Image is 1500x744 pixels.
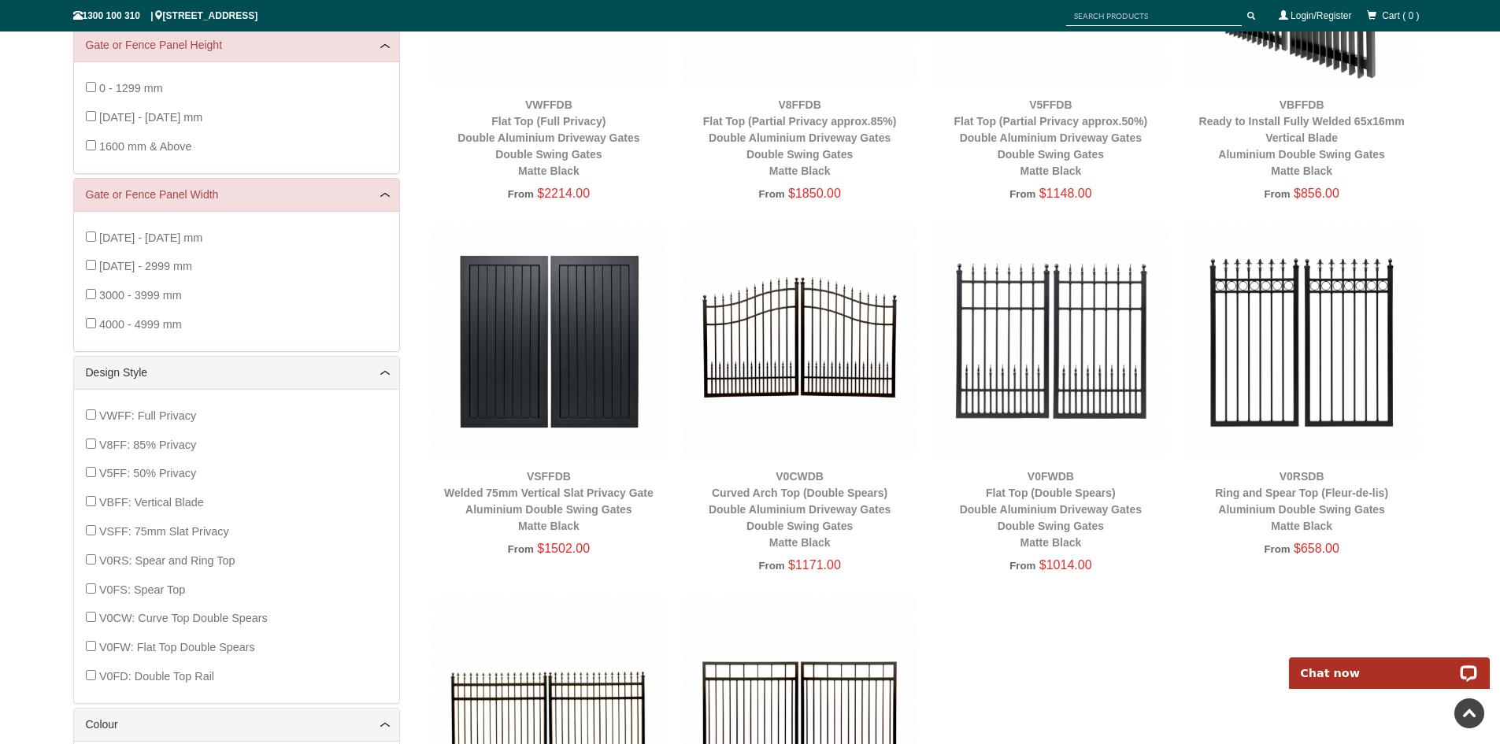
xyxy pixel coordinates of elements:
[1009,560,1035,572] span: From
[758,560,784,572] span: From
[954,98,1148,177] a: V5FFDBFlat Top (Partial Privacy approx.50%)Double Aluminium Driveway GatesDouble Swing GatesMatte...
[86,187,387,203] a: Gate or Fence Panel Width
[682,224,917,459] img: V0CWDB - Curved Arch Top (Double Spears) - Double Aluminium Driveway Gates - Double Swing Gates -...
[86,365,387,381] a: Design Style
[703,98,897,177] a: V8FFDBFlat Top (Partial Privacy approx.85%)Double Aluminium Driveway GatesDouble Swing GatesMatte...
[99,525,229,538] span: VSFF: 75mm Slat Privacy
[86,716,387,733] a: Colour
[99,467,196,479] span: V5FF: 50% Privacy
[1066,6,1242,26] input: SEARCH PRODUCTS
[508,543,534,555] span: From
[788,558,841,572] span: $1171.00
[99,496,204,509] span: VBFF: Vertical Blade
[709,470,891,549] a: V0CWDBCurved Arch Top (Double Spears)Double Aluminium Driveway GatesDouble Swing GatesMatte Black
[1009,188,1035,200] span: From
[537,542,590,555] span: $1502.00
[1382,10,1419,21] span: Cart ( 0 )
[99,289,182,302] span: 3000 - 3999 mm
[99,554,235,567] span: V0RS: Spear and Ring Top
[1294,542,1339,555] span: $658.00
[1039,187,1092,200] span: $1148.00
[99,140,192,153] span: 1600 mm & Above
[99,82,163,94] span: 0 - 1299 mm
[431,224,667,459] img: VSFFDB - Welded 75mm Vertical Slat Privacy Gate - Aluminium Double Swing Gates - Matte Black - Ga...
[99,318,182,331] span: 4000 - 4999 mm
[99,409,196,422] span: VWFF: Full Privacy
[99,612,268,624] span: V0CW: Curve Top Double Spears
[1184,224,1420,459] img: V0RSDB - Ring and Spear Top (Fleur-de-lis) - Aluminium Double Swing Gates - Matte Black - Gate Wa...
[457,98,639,177] a: VWFFDBFlat Top (Full Privacy)Double Aluminium Driveway GatesDouble Swing GatesMatte Black
[960,470,1142,549] a: V0FWDBFlat Top (Double Spears)Double Aluminium Driveway GatesDouble Swing GatesMatte Black
[444,470,654,532] a: VSFFDBWelded 75mm Vertical Slat Privacy GateAluminium Double Swing GatesMatte Black
[933,224,1169,459] img: V0FWDB - Flat Top (Double Spears) - Double Aluminium Driveway Gates - Double Swing Gates - Matte ...
[86,37,387,54] a: Gate or Fence Panel Height
[1264,543,1290,555] span: From
[99,583,185,596] span: V0FS: Spear Top
[1279,639,1500,689] iframe: LiveChat chat widget
[99,670,214,683] span: V0FD: Double Top Rail
[1215,470,1388,532] a: V0RSDBRing and Spear Top (Fleur-de-lis)Aluminium Double Swing GatesMatte Black
[99,111,202,124] span: [DATE] - [DATE] mm
[1264,188,1290,200] span: From
[1291,10,1351,21] a: Login/Register
[99,641,255,653] span: V0FW: Flat Top Double Spears
[99,260,192,272] span: [DATE] - 2999 mm
[537,187,590,200] span: $2214.00
[73,10,258,21] span: 1300 100 310 | [STREET_ADDRESS]
[758,188,784,200] span: From
[1294,187,1339,200] span: $856.00
[508,188,534,200] span: From
[99,439,196,451] span: V8FF: 85% Privacy
[99,231,202,244] span: [DATE] - [DATE] mm
[1199,98,1405,177] a: VBFFDBReady to Install Fully Welded 65x16mm Vertical BladeAluminium Double Swing GatesMatte Black
[1039,558,1092,572] span: $1014.00
[788,187,841,200] span: $1850.00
